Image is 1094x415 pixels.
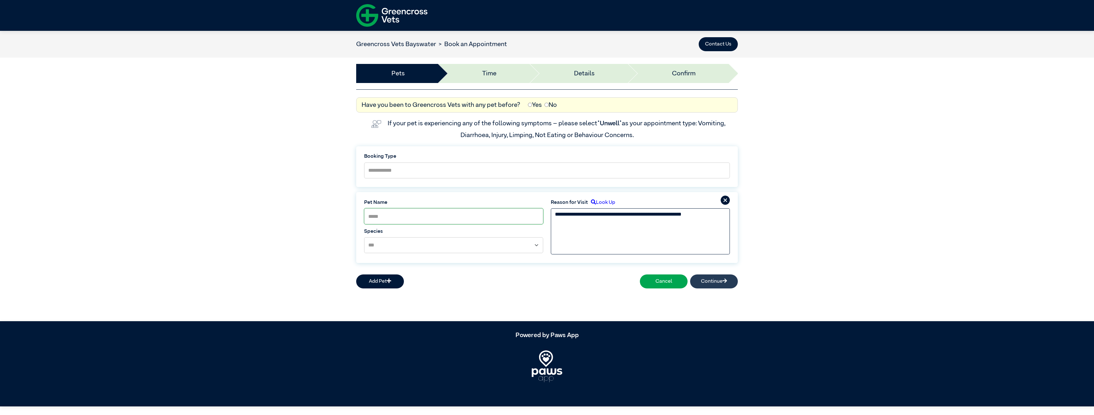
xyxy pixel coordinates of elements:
button: Contact Us [699,37,738,51]
nav: breadcrumb [356,39,507,49]
a: Pets [391,69,405,78]
img: vet [369,118,384,130]
h5: Powered by Paws App [356,331,738,339]
a: Greencross Vets Bayswater [356,41,436,47]
button: Continue [690,274,738,288]
button: Cancel [640,274,688,288]
label: Have you been to Greencross Vets with any pet before? [362,100,520,110]
li: Book an Appointment [436,39,507,49]
label: Pet Name [364,199,543,206]
img: PawsApp [532,350,562,382]
label: Reason for Visit [551,199,588,206]
label: If your pet is experiencing any of the following symptoms – please select as your appointment typ... [388,120,727,138]
input: Yes [528,103,532,107]
label: Yes [528,100,542,110]
img: f-logo [356,2,427,29]
label: No [544,100,557,110]
label: Booking Type [364,153,730,160]
label: Species [364,228,543,235]
button: Add Pet [356,274,404,288]
input: No [544,103,549,107]
label: Look Up [588,199,615,206]
span: “Unwell” [597,120,622,127]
